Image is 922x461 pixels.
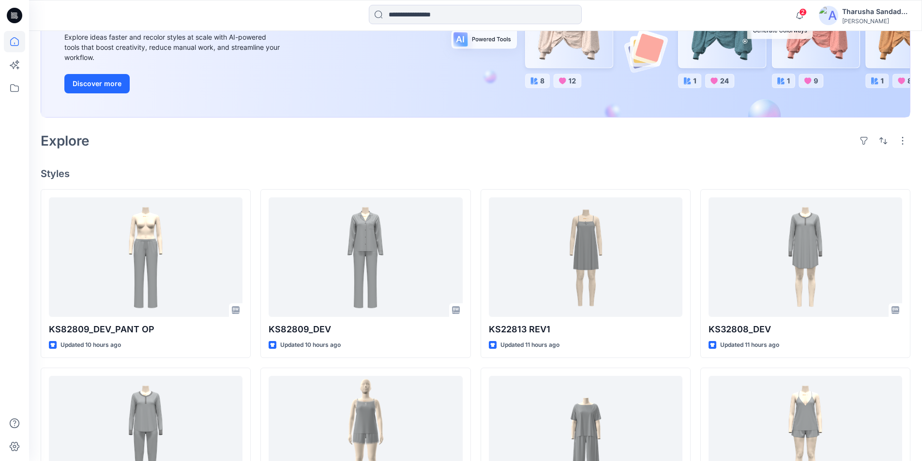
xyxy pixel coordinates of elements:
img: avatar [819,6,838,25]
a: KS32808_DEV [709,197,902,317]
p: KS82809_DEV_PANT OP [49,323,242,336]
a: KS22813 REV1 [489,197,682,317]
p: KS32808_DEV [709,323,902,336]
p: Updated 10 hours ago [60,340,121,350]
p: Updated 10 hours ago [280,340,341,350]
button: Discover more [64,74,130,93]
p: Updated 11 hours ago [720,340,779,350]
p: KS82809_DEV [269,323,462,336]
a: Discover more [64,74,282,93]
a: KS82809_DEV_PANT OP [49,197,242,317]
h2: Explore [41,133,90,149]
div: Tharusha Sandadeepa [842,6,910,17]
span: 2 [799,8,807,16]
div: [PERSON_NAME] [842,17,910,25]
p: Updated 11 hours ago [500,340,559,350]
a: KS82809_DEV [269,197,462,317]
p: KS22813 REV1 [489,323,682,336]
h4: Styles [41,168,910,179]
div: Explore ideas faster and recolor styles at scale with AI-powered tools that boost creativity, red... [64,32,282,62]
